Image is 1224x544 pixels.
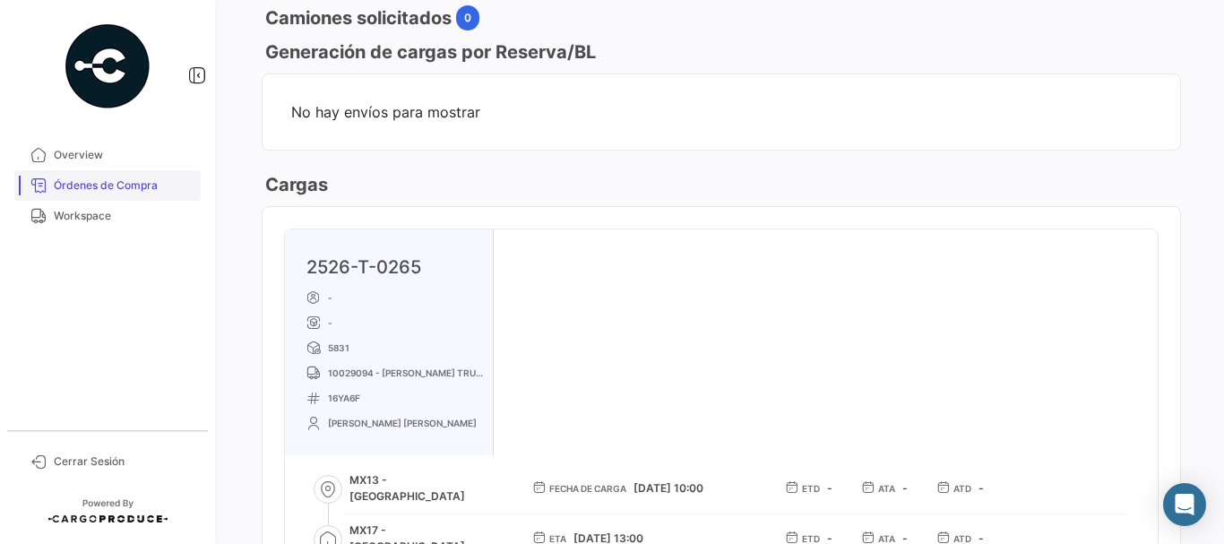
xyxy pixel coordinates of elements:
img: powered-by.png [63,22,152,111]
span: - [827,481,832,495]
span: 10029094 - [PERSON_NAME] TRUCKING [328,366,486,380]
span: [PERSON_NAME] [PERSON_NAME] [328,416,477,430]
span: Órdenes de Compra [54,177,194,194]
div: Abrir Intercom Messenger [1163,483,1206,526]
a: Workspace [14,201,201,231]
h3: Cargas [262,172,328,197]
span: Fecha de carga [549,481,626,496]
h3: Camiones solicitados [262,5,452,30]
span: Overview [54,147,194,163]
a: 2526-T-0265 [306,256,421,278]
span: - [902,481,908,495]
h3: Generación de cargas por Reserva/BL [262,39,596,65]
span: [DATE] 10:00 [634,481,703,495]
span: Cerrar Sesión [54,453,194,470]
span: MX13 - [GEOGRAPHIC_DATA] [349,472,504,505]
span: Workspace [54,208,194,224]
span: - [328,315,332,330]
span: No hay envíos para mostrar [291,103,1151,121]
a: Órdenes de Compra [14,170,201,201]
span: 0 [464,10,471,26]
span: ATD [953,481,971,496]
span: - [978,481,984,495]
a: Overview [14,140,201,170]
p: - [306,290,486,305]
span: ETD [802,481,820,496]
span: 16YA6F [328,391,360,405]
span: ATA [878,481,895,496]
span: 5831 [328,341,349,355]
